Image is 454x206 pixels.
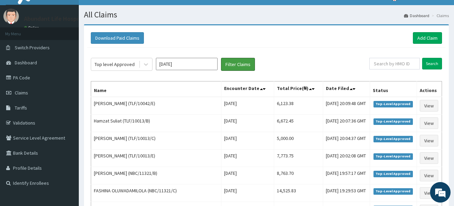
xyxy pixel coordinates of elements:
span: Top-Level Approved [373,153,413,159]
td: [DATE] 20:07:36 GMT [323,115,370,132]
th: Encounter Date [221,81,274,97]
td: Hamzat Suliat (TLF/10013/B) [91,115,221,132]
td: [PERSON_NAME] (NBC/11321/B) [91,167,221,184]
img: d_794563401_company_1708531726252_794563401 [13,34,28,51]
th: Date Filed [323,81,370,97]
td: [PERSON_NAME] (TLF/10042/E) [91,97,221,115]
input: Select Month and Year [156,58,218,70]
td: FASHINA OLUWADAMILOLA (NBC/11321/C) [91,184,221,202]
td: [DATE] 20:02:08 GMT [323,150,370,167]
td: [DATE] [221,97,274,115]
th: Total Price(₦) [274,81,323,97]
td: 5,000.00 [274,132,323,150]
input: Search by HMO ID [369,58,420,69]
td: [DATE] [221,132,274,150]
td: [PERSON_NAME] (TLF/10013/C) [91,132,221,150]
td: [DATE] 20:04:37 GMT [323,132,370,150]
a: View [420,187,438,199]
a: View [420,135,438,146]
span: Top-Level Approved [373,136,413,142]
a: View [420,100,438,112]
span: Top-Level Approved [373,101,413,107]
a: View [420,117,438,129]
td: [DATE] 19:29:53 GMT [323,184,370,202]
td: [DATE] 19:57:17 GMT [323,167,370,184]
img: User Image [3,9,19,24]
span: Top-Level Approved [373,171,413,177]
span: Tariffs [15,105,27,111]
td: 8,763.70 [274,167,323,184]
div: Minimize live chat window [112,3,129,20]
button: Filter Claims [221,58,255,71]
td: 6,123.38 [274,97,323,115]
a: View [420,152,438,164]
p: Abundant Life Hospital [24,16,86,22]
span: We're online! [40,60,95,129]
td: [PERSON_NAME] (TLF/10013/E) [91,150,221,167]
input: Search [422,58,442,69]
a: View [420,170,438,181]
td: 6,672.45 [274,115,323,132]
li: Claims [430,13,449,18]
span: Dashboard [15,60,37,66]
td: 7,773.75 [274,150,323,167]
button: Download Paid Claims [91,32,144,44]
h1: All Claims [84,10,449,19]
td: [DATE] 20:09:48 GMT [323,97,370,115]
div: Chat with us now [36,38,115,47]
td: [DATE] [221,184,274,202]
td: 14,525.83 [274,184,323,202]
span: Top-Level Approved [373,188,413,194]
span: Switch Providers [15,44,50,51]
th: Status [370,81,417,97]
th: Name [91,81,221,97]
a: Online [24,25,40,30]
td: [DATE] [221,150,274,167]
th: Actions [417,81,442,97]
div: Top level Approved [95,61,135,68]
textarea: Type your message and hit 'Enter' [3,135,131,159]
span: Top-Level Approved [373,118,413,125]
a: Dashboard [404,13,429,18]
td: [DATE] [221,167,274,184]
span: Claims [15,90,28,96]
a: Add Claim [413,32,442,44]
td: [DATE] [221,115,274,132]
